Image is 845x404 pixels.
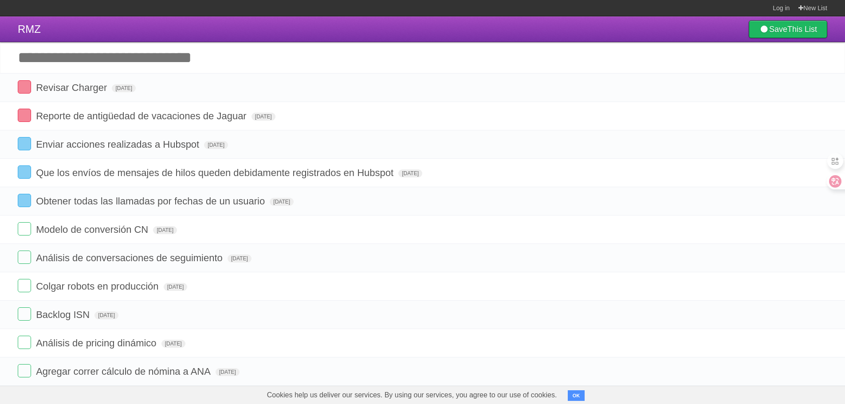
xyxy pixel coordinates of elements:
label: Done [18,251,31,264]
a: SaveThis List [749,20,827,38]
span: [DATE] [161,340,185,348]
label: Done [18,307,31,321]
span: Reporte de antigüedad de vacaciones de Jaguar [36,110,249,122]
span: Análisis de pricing dinámico [36,337,158,349]
span: [DATE] [112,84,136,92]
span: [DATE] [270,198,294,206]
b: This List [787,25,817,34]
span: Obtener todas las llamadas por fechas de un usuario [36,196,267,207]
span: Análisis de conversaciones de seguimiento [36,252,225,263]
button: OK [568,390,585,401]
span: Que los envíos de mensajes de hilos queden debidamente registrados en Hubspot [36,167,396,178]
label: Done [18,109,31,122]
span: [DATE] [216,368,240,376]
span: [DATE] [228,255,252,263]
span: Cookies help us deliver our services. By using our services, you agree to our use of cookies. [258,386,566,404]
label: Done [18,137,31,150]
span: Revisar Charger [36,82,109,93]
span: [DATE] [153,226,177,234]
span: Enviar acciones realizadas a Hubspot [36,139,201,150]
label: Done [18,80,31,94]
span: [DATE] [204,141,228,149]
label: Done [18,336,31,349]
span: Backlog ISN [36,309,92,320]
span: [DATE] [398,169,422,177]
span: [DATE] [94,311,118,319]
label: Done [18,279,31,292]
span: [DATE] [164,283,188,291]
span: Modelo de conversión CN [36,224,150,235]
span: [DATE] [252,113,275,121]
label: Done [18,222,31,235]
span: Colgar robots en producción [36,281,161,292]
label: Done [18,165,31,179]
label: Done [18,194,31,207]
label: Done [18,364,31,377]
span: Agregar correr cálculo de nómina a ANA [36,366,213,377]
span: RMZ [18,23,41,35]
